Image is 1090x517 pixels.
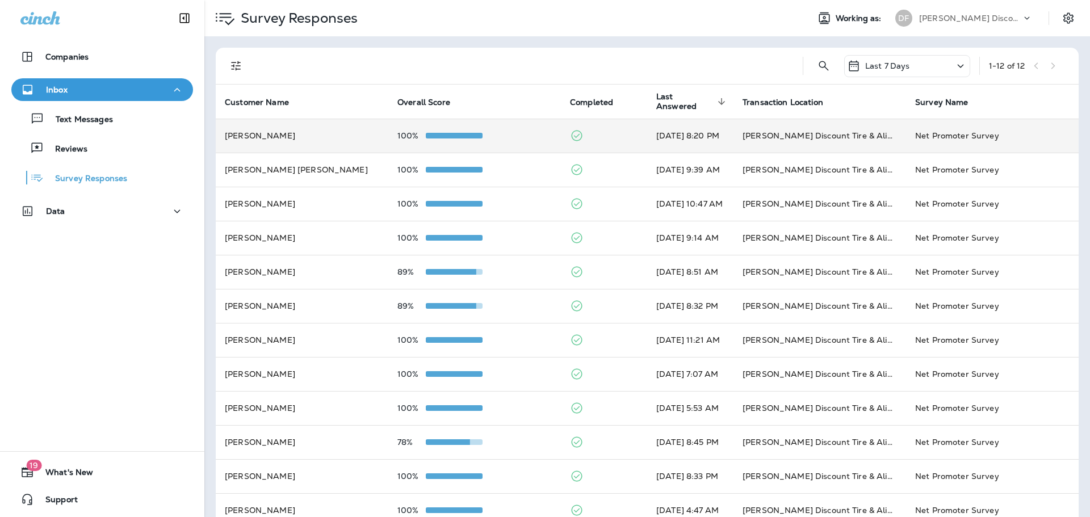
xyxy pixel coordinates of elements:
button: Text Messages [11,107,193,131]
td: [DATE] 8:51 AM [647,255,733,289]
p: Data [46,207,65,216]
button: Search Survey Responses [812,54,835,77]
span: What's New [34,468,93,481]
td: [DATE] 8:20 PM [647,119,733,153]
button: Collapse Sidebar [169,7,200,30]
td: [DATE] 10:47 AM [647,187,733,221]
span: 19 [26,460,41,471]
button: Settings [1058,8,1079,28]
td: Net Promoter Survey [906,153,1079,187]
p: 100% [397,233,426,242]
p: 89% [397,301,426,310]
td: Net Promoter Survey [906,119,1079,153]
p: 100% [397,335,426,344]
td: [PERSON_NAME] [216,323,388,357]
td: Net Promoter Survey [906,221,1079,255]
button: Filters [225,54,248,77]
span: Transaction Location [743,97,838,107]
span: Transaction Location [743,98,823,107]
td: Net Promoter Survey [906,357,1079,391]
span: Overall Score [397,97,465,107]
p: 100% [397,165,426,174]
td: [PERSON_NAME] Discount Tire & Alignment [PERSON_NAME] ([STREET_ADDRESS]) [733,425,906,459]
span: Overall Score [397,98,450,107]
td: [DATE] 8:45 PM [647,425,733,459]
td: [PERSON_NAME] Discount Tire & Alignment [GEOGRAPHIC_DATA] ([STREET_ADDRESS]) [733,289,906,323]
p: 100% [397,369,426,379]
td: [DATE] 9:14 AM [647,221,733,255]
button: Survey Responses [11,166,193,190]
span: Working as: [836,14,884,23]
span: Survey Name [915,98,969,107]
td: [PERSON_NAME] Discount Tire & Alignment [PERSON_NAME] ([STREET_ADDRESS]) [733,391,906,425]
button: Data [11,200,193,222]
td: [PERSON_NAME] [216,357,388,391]
td: [PERSON_NAME] [PERSON_NAME] [216,153,388,187]
td: [DATE] 11:21 AM [647,323,733,357]
p: Inbox [46,85,68,94]
p: 100% [397,403,426,413]
span: Last Answered [656,92,729,111]
td: [PERSON_NAME] [216,289,388,323]
span: Customer Name [225,97,304,107]
p: Companies [45,52,89,61]
td: [PERSON_NAME] Discount Tire & Alignment [GEOGRAPHIC_DATA] ([STREET_ADDRESS]) [733,459,906,493]
td: [PERSON_NAME] Discount Tire & Alignment [GEOGRAPHIC_DATA] ([STREET_ADDRESS]) [733,187,906,221]
td: Net Promoter Survey [906,323,1079,357]
div: DF [895,10,912,27]
td: [PERSON_NAME] [216,391,388,425]
button: Companies [11,45,193,68]
td: Net Promoter Survey [906,255,1079,289]
td: [PERSON_NAME] [216,221,388,255]
td: [DATE] 8:33 PM [647,459,733,493]
button: Inbox [11,78,193,101]
td: [DATE] 7:07 AM [647,357,733,391]
td: [DATE] 5:53 AM [647,391,733,425]
td: [PERSON_NAME] Discount Tire & Alignment [GEOGRAPHIC_DATA] ([STREET_ADDRESS]) [733,119,906,153]
span: Customer Name [225,98,289,107]
p: 100% [397,506,426,515]
div: 1 - 12 of 12 [989,61,1025,70]
p: [PERSON_NAME] Discount Tire & Alignment [919,14,1021,23]
span: Completed [570,98,613,107]
td: Net Promoter Survey [906,391,1079,425]
button: Support [11,488,193,511]
td: [PERSON_NAME] Discount Tire & Alignment [PERSON_NAME] ([STREET_ADDRESS]) [733,357,906,391]
p: Last 7 Days [865,61,910,70]
td: Net Promoter Survey [906,459,1079,493]
td: [PERSON_NAME] [216,119,388,153]
p: Reviews [44,144,87,155]
button: Reviews [11,136,193,160]
td: [DATE] 8:32 PM [647,289,733,323]
td: [PERSON_NAME] [216,255,388,289]
td: [PERSON_NAME] Discount Tire & Alignment [GEOGRAPHIC_DATA] ([STREET_ADDRESS]) [733,323,906,357]
p: 100% [397,472,426,481]
p: 89% [397,267,426,276]
span: Completed [570,97,628,107]
td: [PERSON_NAME] Discount Tire & Alignment [GEOGRAPHIC_DATA] ([STREET_ADDRESS]) [733,153,906,187]
p: 78% [397,438,426,447]
td: [PERSON_NAME] [216,459,388,493]
p: Survey Responses [236,10,358,27]
td: [PERSON_NAME] [216,187,388,221]
td: Net Promoter Survey [906,187,1079,221]
p: 100% [397,199,426,208]
td: [DATE] 9:39 AM [647,153,733,187]
td: [PERSON_NAME] [216,425,388,459]
button: 19What's New [11,461,193,484]
td: [PERSON_NAME] Discount Tire & Alignment [GEOGRAPHIC_DATA] ([STREET_ADDRESS]) [733,255,906,289]
td: [PERSON_NAME] Discount Tire & Alignment [GEOGRAPHIC_DATA] ([STREET_ADDRESS]) [733,221,906,255]
span: Survey Name [915,97,983,107]
td: Net Promoter Survey [906,425,1079,459]
p: 100% [397,131,426,140]
span: Last Answered [656,92,714,111]
p: Survey Responses [44,174,127,184]
p: Text Messages [44,115,113,125]
td: Net Promoter Survey [906,289,1079,323]
span: Support [34,495,78,508]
